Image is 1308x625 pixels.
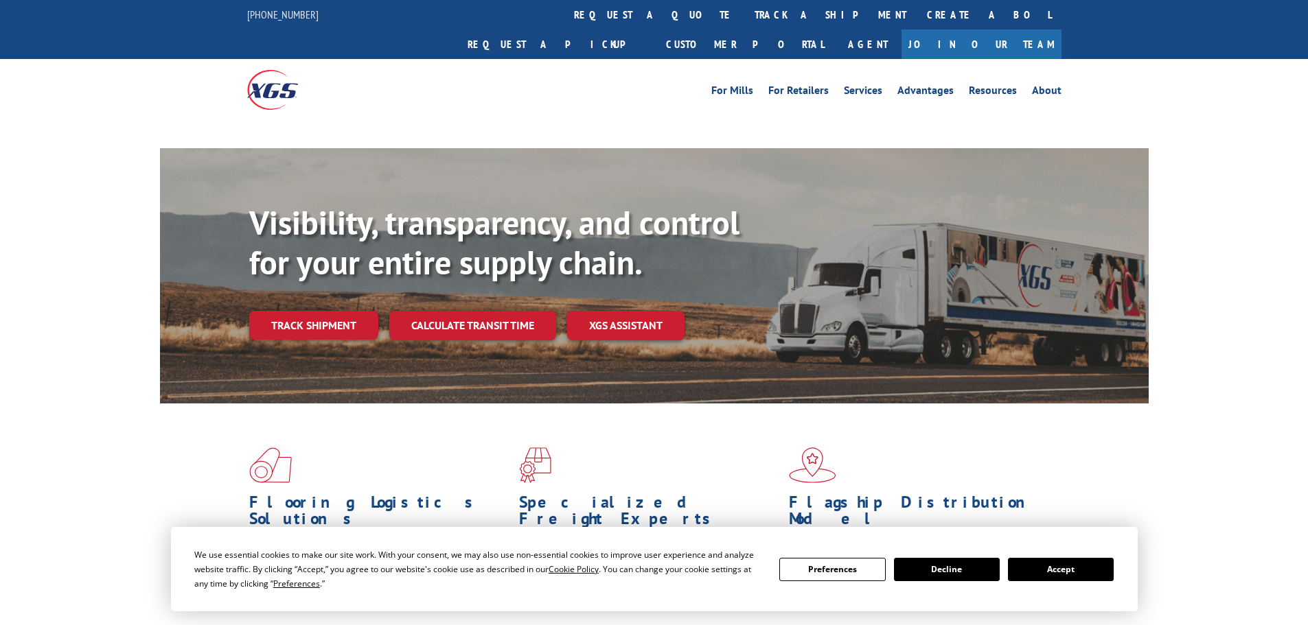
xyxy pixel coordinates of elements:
[656,30,834,59] a: Customer Portal
[834,30,902,59] a: Agent
[897,85,954,100] a: Advantages
[389,311,556,340] a: Calculate transit time
[969,85,1017,100] a: Resources
[711,85,753,100] a: For Mills
[249,311,378,340] a: Track shipment
[273,578,320,589] span: Preferences
[789,494,1048,534] h1: Flagship Distribution Model
[902,30,1062,59] a: Join Our Team
[768,85,829,100] a: For Retailers
[519,447,551,483] img: xgs-icon-focused-on-flooring-red
[789,447,836,483] img: xgs-icon-flagship-distribution-model-red
[549,563,599,575] span: Cookie Policy
[249,447,292,483] img: xgs-icon-total-supply-chain-intelligence-red
[567,311,685,340] a: XGS ASSISTANT
[171,527,1138,611] div: Cookie Consent Prompt
[247,8,319,21] a: [PHONE_NUMBER]
[844,85,882,100] a: Services
[779,558,885,581] button: Preferences
[894,558,1000,581] button: Decline
[519,494,779,534] h1: Specialized Freight Experts
[1008,558,1114,581] button: Accept
[457,30,656,59] a: Request a pickup
[249,201,739,283] b: Visibility, transparency, and control for your entire supply chain.
[194,547,763,591] div: We use essential cookies to make our site work. With your consent, we may also use non-essential ...
[1032,85,1062,100] a: About
[249,494,509,534] h1: Flooring Logistics Solutions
